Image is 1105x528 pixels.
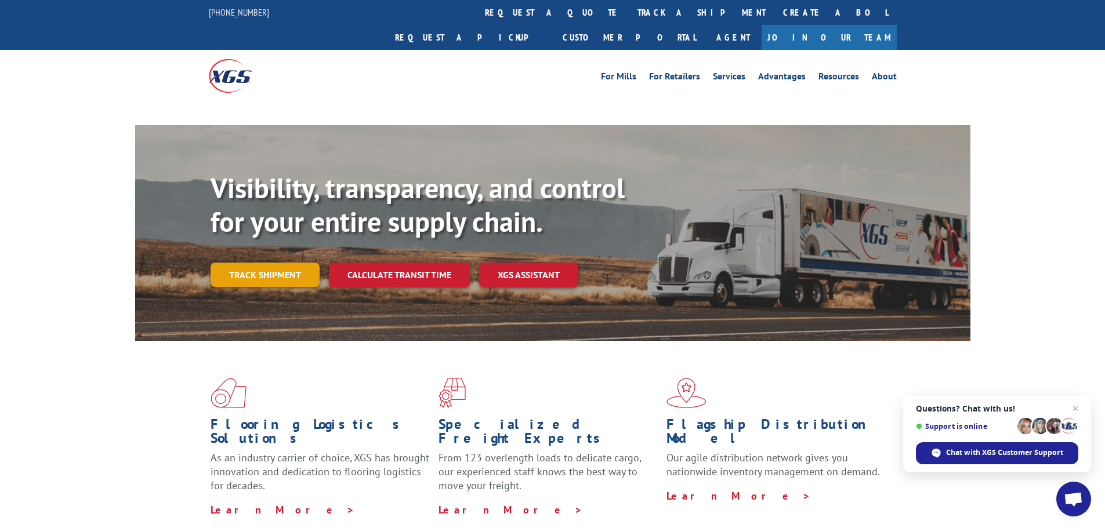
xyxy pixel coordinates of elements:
h1: Specialized Freight Experts [439,417,658,451]
a: Resources [818,72,859,85]
a: Learn More > [439,503,583,516]
a: XGS ASSISTANT [479,263,578,287]
h1: Flooring Logistics Solutions [211,417,430,451]
a: Learn More > [666,489,811,502]
span: Support is online [916,422,1013,431]
p: From 123 overlength loads to delicate cargo, our experienced staff knows the best way to move you... [439,451,658,502]
a: Request a pickup [386,25,554,50]
span: Questions? Chat with us! [916,404,1078,413]
img: xgs-icon-total-supply-chain-intelligence-red [211,378,247,408]
span: Chat with XGS Customer Support [946,447,1063,458]
a: Join Our Team [762,25,897,50]
a: Learn More > [211,503,355,516]
img: xgs-icon-focused-on-flooring-red [439,378,466,408]
a: For Retailers [649,72,700,85]
div: Open chat [1056,482,1091,516]
a: Advantages [758,72,806,85]
a: [PHONE_NUMBER] [209,6,269,18]
a: Calculate transit time [329,263,470,287]
h1: Flagship Distribution Model [666,417,886,451]
b: Visibility, transparency, and control for your entire supply chain. [211,170,625,239]
a: For Mills [601,72,636,85]
span: Close chat [1068,402,1082,416]
a: Agent [705,25,762,50]
a: Customer Portal [554,25,705,50]
img: xgs-icon-flagship-distribution-model-red [666,378,707,408]
span: Our agile distribution network gives you nationwide inventory management on demand. [666,451,880,478]
div: Chat with XGS Customer Support [916,442,1078,464]
a: About [872,72,897,85]
a: Track shipment [211,263,320,287]
a: Services [713,72,745,85]
span: As an industry carrier of choice, XGS has brought innovation and dedication to flooring logistics... [211,451,429,492]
